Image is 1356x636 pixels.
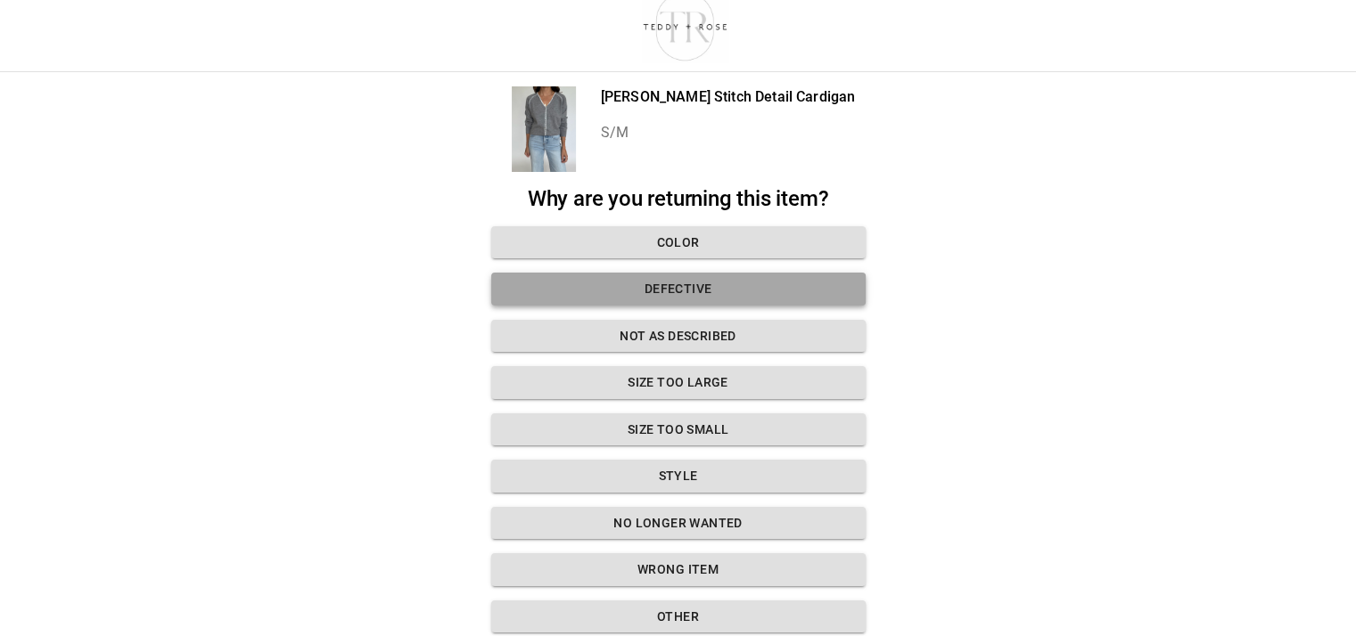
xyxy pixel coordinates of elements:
h2: Why are you returning this item? [491,186,866,212]
button: Other [491,600,866,633]
button: Not as described [491,320,866,353]
p: S/M [601,122,855,143]
button: Size too small [491,413,866,446]
button: No longer wanted [491,507,866,540]
button: Style [491,460,866,493]
button: Color [491,226,866,259]
button: Wrong Item [491,553,866,586]
p: [PERSON_NAME] Stitch Detail Cardigan [601,86,855,108]
button: Size too large [491,366,866,399]
button: Defective [491,273,866,306]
